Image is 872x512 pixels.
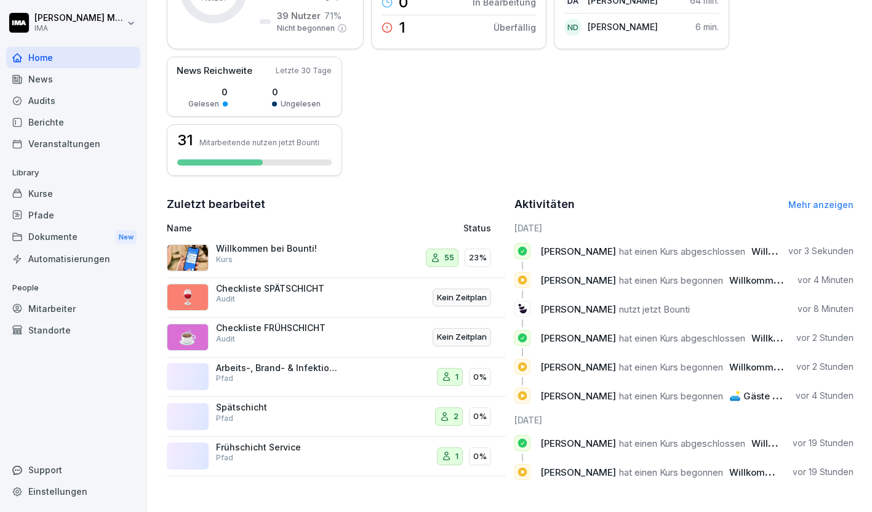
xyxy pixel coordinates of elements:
[796,332,854,344] p: vor 2 Stunden
[324,9,342,22] p: 71 %
[540,246,616,257] span: [PERSON_NAME]
[796,390,854,402] p: vor 4 Stunden
[6,163,140,183] p: Library
[514,414,854,426] h6: [DATE]
[793,437,854,449] p: vor 19 Stunden
[6,111,140,133] a: Berichte
[6,226,140,249] div: Dokumente
[34,24,124,33] p: IMA
[6,90,140,111] a: Audits
[695,20,719,33] p: 6 min.
[463,222,491,234] p: Status
[729,274,834,286] span: Willkommen bei Bounti!
[751,246,856,257] span: Willkommen bei Bounti!
[619,438,745,449] span: hat einen Kurs abgeschlossen
[6,278,140,298] p: People
[272,86,321,98] p: 0
[619,303,690,315] span: nutzt jetzt Bounti
[6,319,140,341] a: Standorte
[454,410,458,423] p: 2
[455,450,458,463] p: 1
[619,274,723,286] span: hat einen Kurs begonnen
[540,390,616,402] span: [PERSON_NAME]
[619,361,723,373] span: hat einen Kurs begonnen
[729,466,834,478] span: Willkommen bei Bounti!
[437,331,487,343] p: Kein Zeitplan
[167,397,506,437] a: SpätschichtPfad20%
[729,361,834,373] span: Willkommen bei Bounti!
[796,361,854,373] p: vor 2 Stunden
[216,283,339,294] p: Checkliste SPÄTSCHICHT
[514,222,854,234] h6: [DATE]
[216,254,233,265] p: Kurs
[276,65,332,76] p: Letzte 30 Tage
[178,286,197,308] p: 🍷
[437,292,487,304] p: Kein Zeitplan
[216,373,233,384] p: Pfad
[216,334,235,345] p: Audit
[216,362,339,374] p: Arbeits-, Brand- & Infektionsschutz
[540,332,616,344] span: [PERSON_NAME]
[540,361,616,373] span: [PERSON_NAME]
[188,86,228,98] p: 0
[588,20,658,33] p: [PERSON_NAME]
[6,47,140,68] a: Home
[216,452,233,463] p: Pfad
[277,9,321,22] p: 39 Nutzer
[167,278,506,318] a: 🍷Checkliste SPÄTSCHICHTAuditKein Zeitplan
[793,466,854,478] p: vor 19 Stunden
[6,298,140,319] a: Mitarbeiter
[6,248,140,270] a: Automatisierungen
[444,252,454,264] p: 55
[281,98,321,110] p: Ungelesen
[540,466,616,478] span: [PERSON_NAME]
[619,246,745,257] span: hat einen Kurs abgeschlossen
[564,18,582,36] div: ND
[6,459,140,481] div: Support
[6,133,140,154] a: Veranstaltungen
[6,204,140,226] a: Pfade
[216,243,339,254] p: Willkommen bei Bounti!
[199,138,319,147] p: Mitarbeitende nutzen jetzt Bounti
[167,222,373,234] p: Name
[469,252,487,264] p: 23%
[216,413,233,424] p: Pfad
[216,322,339,334] p: Checkliste FRÜHSCHICHT
[6,68,140,90] a: News
[473,371,487,383] p: 0%
[177,133,193,148] h3: 31
[619,466,723,478] span: hat einen Kurs begonnen
[6,226,140,249] a: DokumenteNew
[216,294,235,305] p: Audit
[167,318,506,358] a: ☕Checkliste FRÜHSCHICHTAuditKein Zeitplan
[6,183,140,204] a: Kurse
[177,64,252,78] p: News Reichweite
[473,410,487,423] p: 0%
[178,326,197,348] p: ☕
[167,196,506,213] h2: Zuletzt bearbeitet
[798,303,854,315] p: vor 8 Minuten
[167,238,506,278] a: Willkommen bei Bounti!Kurs5523%
[167,244,209,271] img: xh3bnih80d1pxcetv9zsuevg.png
[514,196,575,213] h2: Aktivitäten
[216,402,339,413] p: Spätschicht
[34,13,124,23] p: [PERSON_NAME] Milanovska
[216,442,339,453] p: Frühschicht Service
[6,481,140,502] a: Einstellungen
[540,274,616,286] span: [PERSON_NAME]
[540,438,616,449] span: [PERSON_NAME]
[540,303,616,315] span: [PERSON_NAME]
[751,438,856,449] span: Willkommen bei Bounti!
[619,390,723,402] span: hat einen Kurs begonnen
[751,332,856,344] span: Willkommen bei Bounti!
[788,245,854,257] p: vor 3 Sekunden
